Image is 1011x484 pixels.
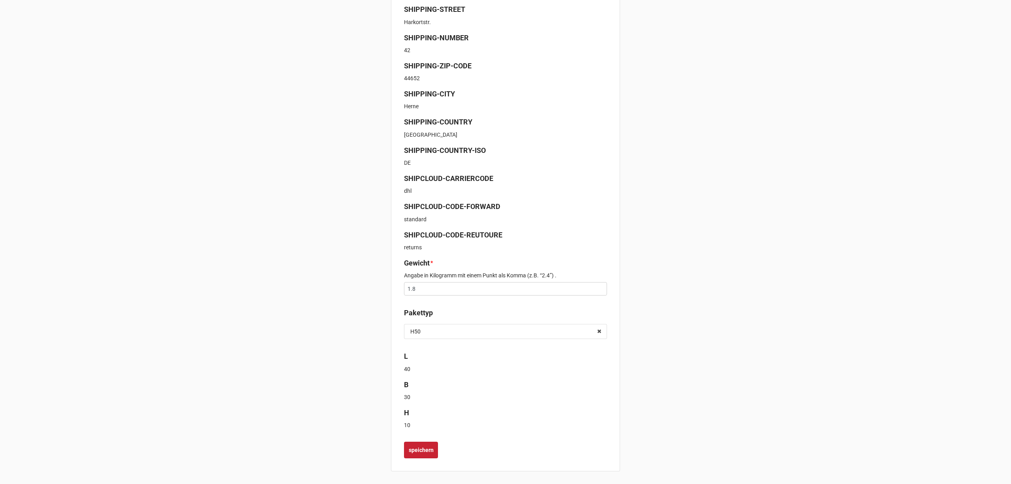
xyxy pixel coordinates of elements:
[410,329,421,334] div: H50
[404,187,607,195] p: dhl
[404,352,408,360] b: L
[404,258,430,269] label: Gewicht
[404,421,607,429] p: 10
[404,409,409,417] b: H
[404,34,469,42] b: SHIPPING-NUMBER
[404,231,502,239] b: SHIPCLOUD-CODE-REUTOURE
[404,393,607,401] p: 30
[404,202,500,211] b: SHIPCLOUD-CODE-FORWARD
[404,271,607,279] p: Angabe in Kilogramm mit einem Punkt als Komma (z.B. “2.4”) .
[404,243,607,251] p: returns
[404,18,607,26] p: Harkortstr.
[404,118,472,126] b: SHIPPING-COUNTRY
[404,380,408,389] b: B
[404,215,607,223] p: standard
[404,74,607,82] p: 44652
[404,46,607,54] p: 42
[404,442,438,458] button: speichern
[404,62,472,70] b: SHIPPING-ZIP-CODE
[404,174,493,183] b: SHIPCLOUD-CARRIERCODE
[404,5,465,13] b: SHIPPING-STREET
[404,146,486,154] b: SHIPPING-COUNTRY-ISO
[404,159,607,167] p: DE
[404,131,607,139] p: [GEOGRAPHIC_DATA]
[404,365,607,373] p: 40
[404,307,433,318] label: Pakettyp
[404,90,455,98] b: SHIPPING-CITY
[404,102,607,110] p: Herne
[409,446,434,454] b: speichern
